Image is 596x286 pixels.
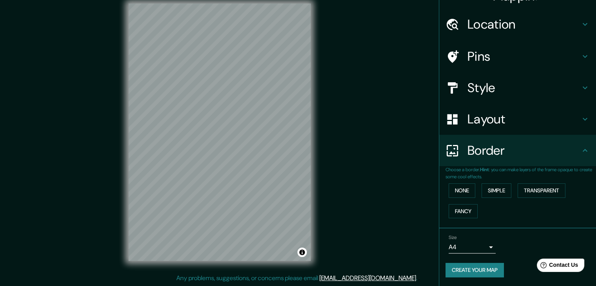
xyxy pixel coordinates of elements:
div: Pins [439,41,596,72]
h4: Layout [467,111,580,127]
button: Transparent [518,183,565,198]
p: Choose a border. : you can make layers of the frame opaque to create some cool effects. [446,166,596,180]
div: . [417,273,418,283]
div: Location [439,9,596,40]
a: [EMAIL_ADDRESS][DOMAIN_NAME] [319,274,416,282]
button: Fancy [449,204,478,219]
h4: Pins [467,49,580,64]
b: Hint [480,167,489,173]
iframe: Help widget launcher [526,255,587,277]
p: Any problems, suggestions, or concerns please email . [176,273,417,283]
canvas: Map [129,4,311,261]
div: . [418,273,420,283]
button: Simple [482,183,511,198]
div: A4 [449,241,496,253]
h4: Location [467,16,580,32]
div: Layout [439,103,596,135]
div: Border [439,135,596,166]
button: Create your map [446,263,504,277]
h4: Border [467,143,580,158]
h4: Style [467,80,580,96]
label: Size [449,234,457,241]
button: Toggle attribution [297,248,307,257]
div: Style [439,72,596,103]
button: None [449,183,475,198]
